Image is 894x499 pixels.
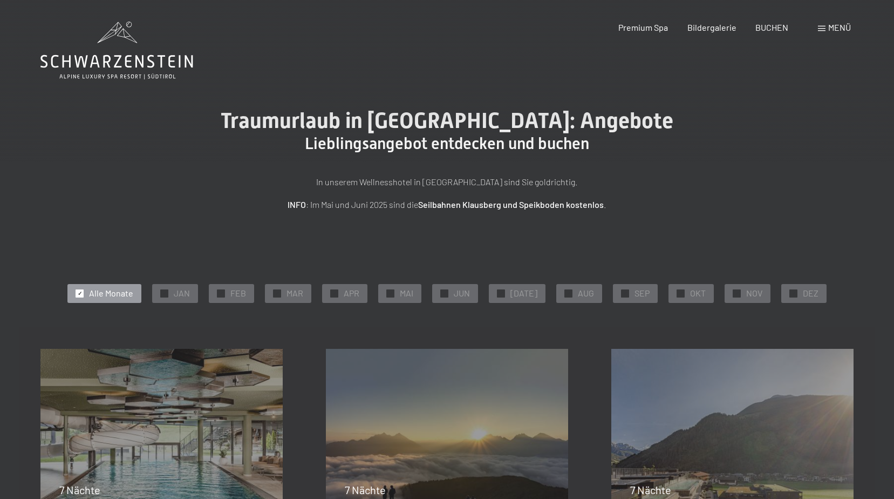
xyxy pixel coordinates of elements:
span: ✓ [567,289,571,297]
p: In unserem Wellnesshotel in [GEOGRAPHIC_DATA] sind Sie goldrichtig. [178,175,717,189]
span: 7 Nächte [630,483,671,496]
span: ✓ [162,289,167,297]
span: FEB [230,287,246,299]
span: JAN [174,287,190,299]
span: SEP [634,287,650,299]
span: MAI [400,287,413,299]
span: ✓ [791,289,796,297]
span: 7 Nächte [59,483,100,496]
span: AUG [578,287,594,299]
span: ✓ [219,289,223,297]
span: MAR [286,287,303,299]
span: OKT [690,287,706,299]
span: ✓ [275,289,279,297]
span: ✓ [679,289,683,297]
span: ✓ [332,289,337,297]
span: 7 Nächte [345,483,386,496]
strong: INFO [288,199,306,210]
span: Alle Monate [89,287,133,299]
span: ✓ [623,289,627,297]
a: Bildergalerie [687,22,736,32]
span: Traumurlaub in [GEOGRAPHIC_DATA]: Angebote [221,108,673,133]
p: : Im Mai und Juni 2025 sind die . [178,198,717,212]
a: Premium Spa [618,22,668,32]
span: ✓ [442,289,447,297]
span: Menü [828,22,851,32]
span: NOV [746,287,762,299]
span: ✓ [735,289,739,297]
span: ✓ [388,289,393,297]
span: APR [344,287,359,299]
span: ✓ [78,289,82,297]
span: [DATE] [510,287,537,299]
span: JUN [454,287,470,299]
strong: Seilbahnen Klausberg und Speikboden kostenlos [418,199,604,210]
span: ✓ [499,289,503,297]
span: DEZ [803,287,818,299]
a: BUCHEN [755,22,788,32]
span: Lieblingsangebot entdecken und buchen [305,134,589,153]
